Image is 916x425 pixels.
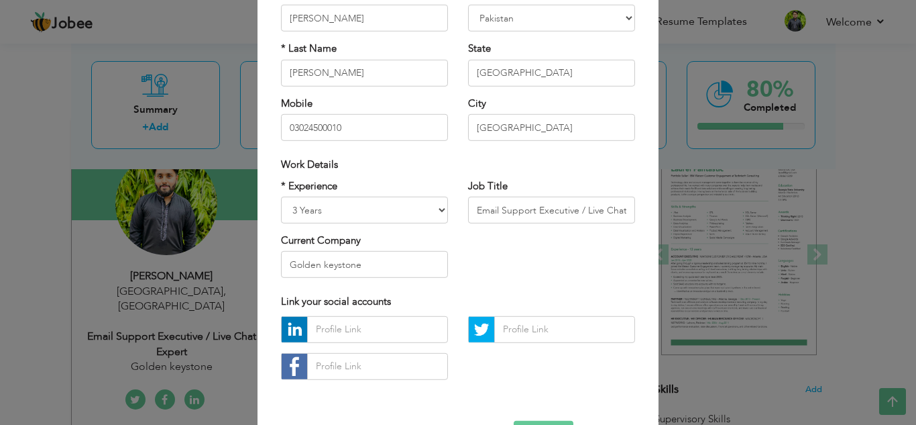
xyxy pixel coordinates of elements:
[281,179,337,193] label: * Experience
[468,42,491,56] label: State
[307,353,448,380] input: Profile Link
[494,316,635,343] input: Profile Link
[281,295,391,308] span: Link your social accounts
[468,179,508,193] label: Job Title
[281,42,337,56] label: * Last Name
[307,316,448,343] input: Profile Link
[281,97,312,111] label: Mobile
[281,158,338,171] span: Work Details
[468,97,486,111] label: City
[282,317,307,342] img: linkedin
[469,317,494,342] img: Twitter
[281,234,361,248] label: Current Company
[282,354,307,379] img: facebook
